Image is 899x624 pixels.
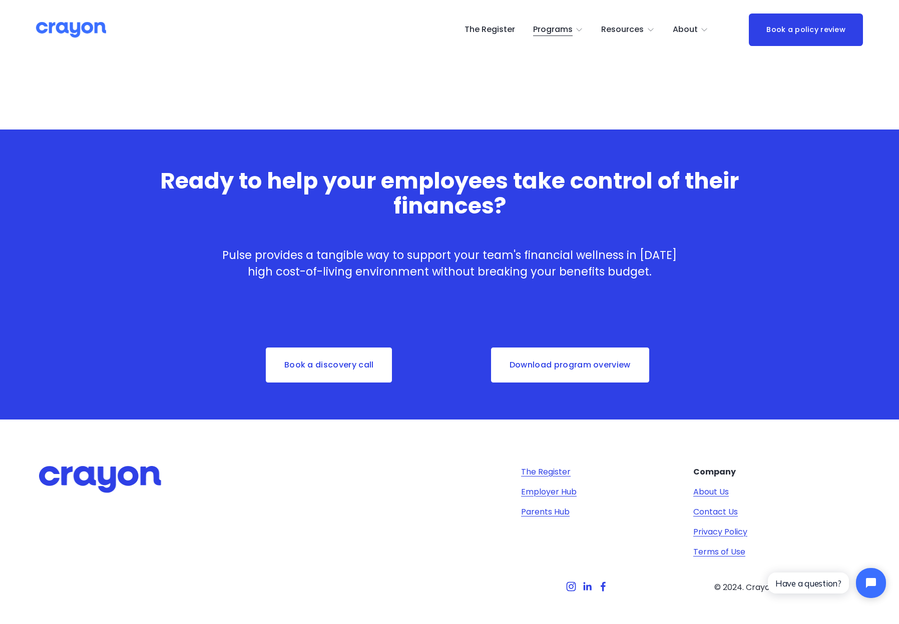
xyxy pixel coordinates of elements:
h2: Ready to help your employees take control of their finances? [142,168,756,218]
img: Crayon [36,21,106,38]
a: LinkedIn [582,581,592,591]
a: Instagram [566,581,576,591]
a: The Register [521,466,571,478]
a: About Us [693,486,729,498]
a: Book a discovery call [265,346,393,383]
a: Contact Us [693,506,738,518]
a: Parents Hub [521,506,570,518]
a: folder dropdown [673,22,709,38]
iframe: Tidio Chat [759,559,894,606]
p: © 2024. Crayon Limited [693,581,825,593]
a: Terms of Use [693,546,745,558]
a: The Register [465,22,515,38]
span: Resources [601,22,644,37]
span: About [673,22,698,37]
a: folder dropdown [533,22,584,38]
a: Facebook [598,581,608,591]
a: Book a policy review [749,13,863,46]
a: folder dropdown [601,22,655,38]
strong: Company [693,466,736,477]
a: Employer Hub [521,486,577,498]
span: Programs [533,22,573,37]
a: Privacy Policy [693,526,747,538]
p: Pulse provides a tangible way to support your team's financial wellness in [DATE] high cost-of-li... [211,247,688,280]
a: Download program overview [490,346,650,383]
